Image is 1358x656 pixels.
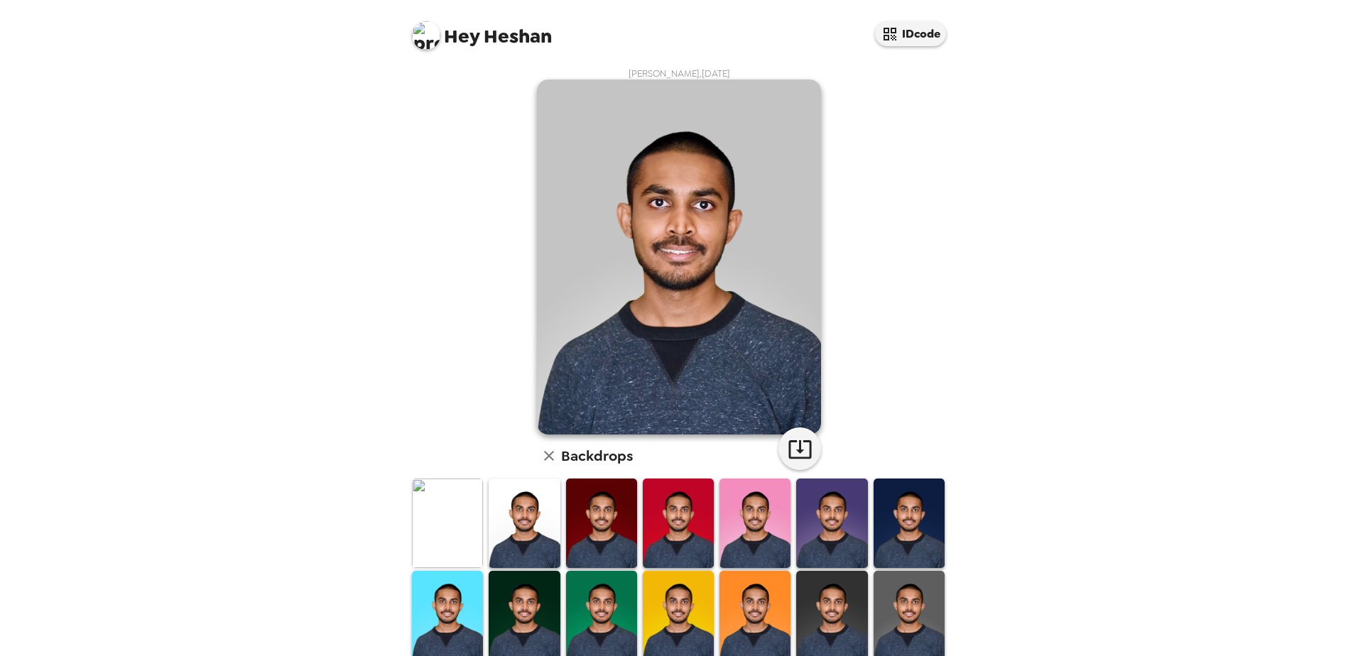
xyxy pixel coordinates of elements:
span: [PERSON_NAME] , [DATE] [629,67,730,80]
span: Heshan [412,14,552,46]
img: Original [412,479,483,567]
h6: Backdrops [561,444,633,467]
img: user [537,80,821,434]
span: Hey [444,23,479,49]
button: IDcode [875,21,946,46]
img: profile pic [412,21,440,50]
